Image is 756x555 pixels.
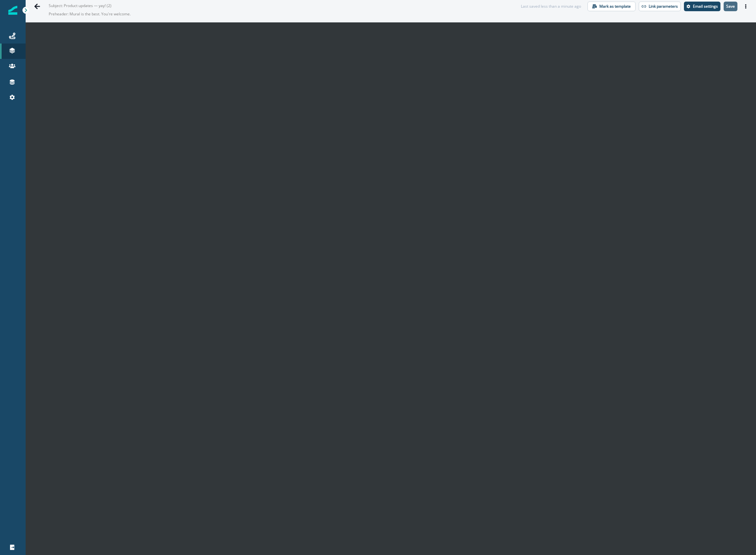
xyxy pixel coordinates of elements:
p: Link parameters [649,4,678,9]
button: Settings [684,2,720,11]
div: Last saved less than a minute ago [521,4,581,9]
button: Save [724,2,737,11]
p: Preheader: Mural is the best. You're welcome. [49,9,209,20]
button: Mark as template [588,2,636,11]
p: Mark as template [599,4,631,9]
img: Inflection [8,6,17,15]
button: Actions [741,2,751,11]
p: Save [726,4,735,9]
p: Email settings [693,4,718,9]
button: Link parameters [639,2,681,11]
p: Subject: Product updates — yay! (2) [49,0,113,9]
